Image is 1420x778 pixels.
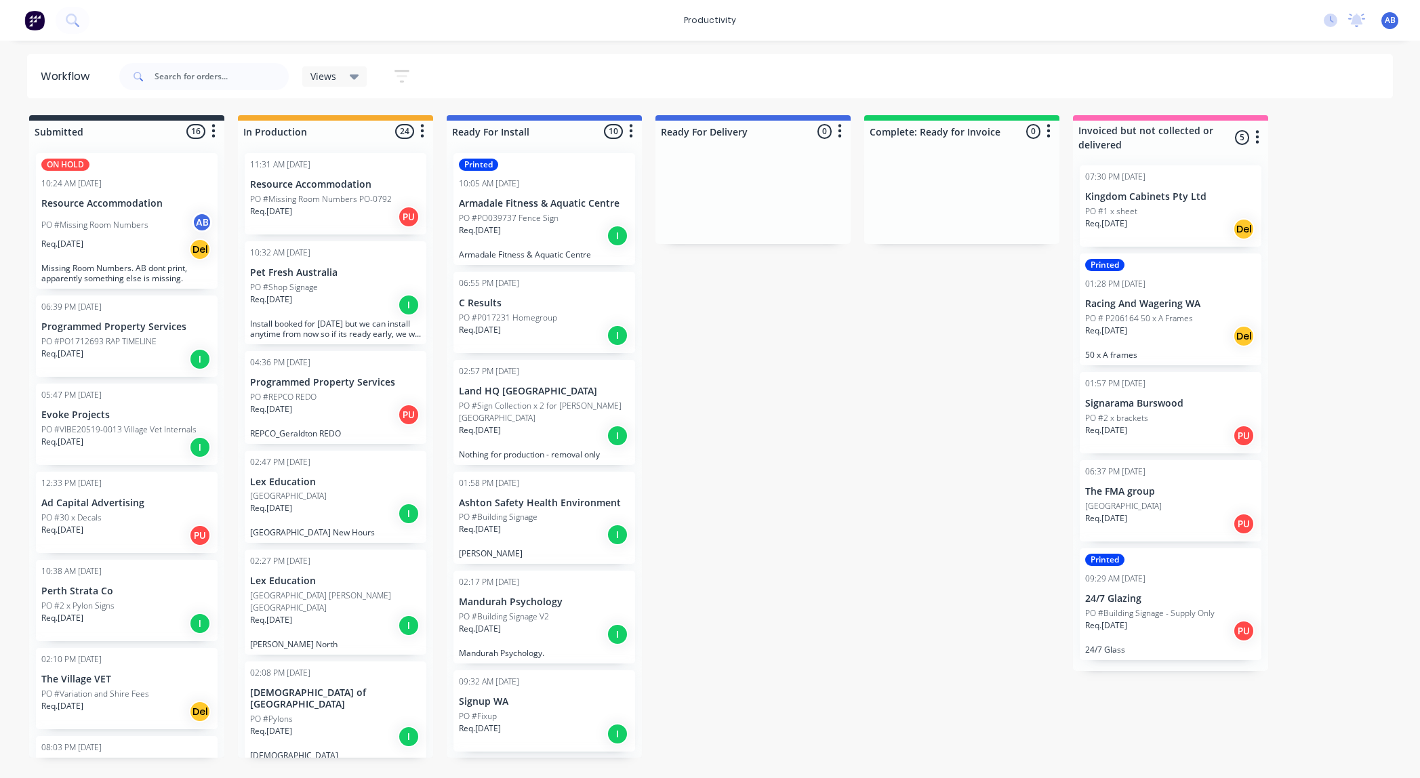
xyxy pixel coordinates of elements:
[245,153,426,234] div: 11:31 AM [DATE]Resource AccommodationPO #Missing Room Numbers PO-0792Req.[DATE]PU
[250,456,310,468] div: 02:47 PM [DATE]
[1233,218,1255,240] div: Del
[155,63,289,90] input: Search for orders...
[1085,573,1145,585] div: 09:29 AM [DATE]
[398,206,420,228] div: PU
[459,324,501,336] p: Req. [DATE]
[189,613,211,634] div: I
[41,612,83,624] p: Req. [DATE]
[1385,14,1396,26] span: AB
[41,512,102,524] p: PO #30 x Decals
[459,623,501,635] p: Req. [DATE]
[250,267,421,279] p: Pet Fresh Australia
[607,325,628,346] div: I
[41,159,89,171] div: ON HOLD
[189,239,211,260] div: Del
[41,477,102,489] div: 12:33 PM [DATE]
[41,700,83,712] p: Req. [DATE]
[459,648,630,658] p: Mandurah Psychology.
[250,502,292,514] p: Req. [DATE]
[1080,548,1261,660] div: Printed09:29 AM [DATE]24/7 GlazingPO #Building Signage - Supply OnlyReq.[DATE]PU24/7 Glass
[459,548,630,558] p: [PERSON_NAME]
[36,648,218,729] div: 02:10 PM [DATE]The Village VETPO #Variation and Shire FeesReq.[DATE]Del
[1085,593,1256,605] p: 24/7 Glazing
[250,391,317,403] p: PO #REPCO REDO
[250,319,421,339] p: Install booked for [DATE] but we can install anytime from now so if its ready early, we will put ...
[1233,620,1255,642] div: PU
[677,10,743,30] div: productivity
[1085,191,1256,203] p: Kingdom Cabinets Pty Ltd
[459,159,498,171] div: Printed
[250,193,392,205] p: PO #Missing Room Numbers PO-0792
[41,600,115,612] p: PO #2 x Pylon Signs
[250,667,310,679] div: 02:08 PM [DATE]
[1085,350,1256,360] p: 50 x A frames
[189,701,211,722] div: Del
[459,178,519,190] div: 10:05 AM [DATE]
[250,205,292,218] p: Req. [DATE]
[459,298,630,309] p: C Results
[41,335,157,348] p: PO #PO1712693 RAP TIMELINE
[459,722,501,735] p: Req. [DATE]
[1085,325,1127,337] p: Req. [DATE]
[459,249,630,260] p: Armadale Fitness & Aquatic Centre
[459,212,559,224] p: PO #PO039737 Fence Sign
[459,424,501,436] p: Req. [DATE]
[1080,253,1261,365] div: Printed01:28 PM [DATE]Racing And Wagering WAPO # P206164 50 x A FramesReq.[DATE]Del50 x A frames
[41,219,148,231] p: PO #Missing Room Numbers
[453,571,635,663] div: 02:17 PM [DATE]Mandurah PsychologyPO #Building Signage V2Req.[DATE]IMandurah Psychology.
[459,312,557,324] p: PO #P017231 Homegroup
[1085,619,1127,632] p: Req. [DATE]
[607,425,628,447] div: I
[41,348,83,360] p: Req. [DATE]
[250,713,293,725] p: PO #Pylons
[41,389,102,401] div: 05:47 PM [DATE]
[24,10,45,30] img: Factory
[245,451,426,544] div: 02:47 PM [DATE]Lex Education[GEOGRAPHIC_DATA]Req.[DATE]I[GEOGRAPHIC_DATA] New Hours
[459,497,630,509] p: Ashton Safety Health Environment
[250,159,310,171] div: 11:31 AM [DATE]
[250,356,310,369] div: 04:36 PM [DATE]
[1233,325,1255,347] div: Del
[453,272,635,353] div: 06:55 PM [DATE]C ResultsPO #P017231 HomegroupReq.[DATE]I
[189,525,211,546] div: PU
[1085,298,1256,310] p: Racing And Wagering WA
[459,596,630,608] p: Mandurah Psychology
[250,575,421,587] p: Lex Education
[459,449,630,459] p: Nothing for production - removal only
[459,477,519,489] div: 01:58 PM [DATE]
[459,696,630,708] p: Signup WA
[453,360,635,465] div: 02:57 PM [DATE]Land HQ [GEOGRAPHIC_DATA]PO #Sign Collection x 2 for [PERSON_NAME][GEOGRAPHIC_DATA...
[1233,425,1255,447] div: PU
[250,725,292,737] p: Req. [DATE]
[192,212,212,232] div: AB
[1085,500,1162,512] p: [GEOGRAPHIC_DATA]
[459,400,630,424] p: PO #Sign Collection x 2 for [PERSON_NAME][GEOGRAPHIC_DATA]
[1085,377,1145,390] div: 01:57 PM [DATE]
[1080,165,1261,247] div: 07:30 PM [DATE]Kingdom Cabinets Pty LtdPO #1 x sheetReq.[DATE]Del
[607,225,628,247] div: I
[459,611,549,623] p: PO #Building Signage V2
[36,153,218,289] div: ON HOLD10:24 AM [DATE]Resource AccommodationPO #Missing Room NumbersABReq.[DATE]DelMissing Room N...
[459,676,519,688] div: 09:32 AM [DATE]
[1085,512,1127,525] p: Req. [DATE]
[459,576,519,588] div: 02:17 PM [DATE]
[245,351,426,444] div: 04:36 PM [DATE]Programmed Property ServicesPO #REPCO REDOReq.[DATE]PUREPCO_Geraldton REDO
[41,198,212,209] p: Resource Accommodation
[41,497,212,509] p: Ad Capital Advertising
[36,472,218,553] div: 12:33 PM [DATE]Ad Capital AdvertisingPO #30 x DecalsReq.[DATE]PU
[1085,424,1127,436] p: Req. [DATE]
[250,179,421,190] p: Resource Accommodation
[1085,644,1256,655] p: 24/7 Glass
[1085,486,1256,497] p: The FMA group
[250,281,318,293] p: PO #Shop Signage
[250,639,421,649] p: [PERSON_NAME] North
[459,365,519,377] div: 02:57 PM [DATE]
[459,523,501,535] p: Req. [DATE]
[250,614,292,626] p: Req. [DATE]
[250,428,421,438] p: REPCO_Geraldton REDO
[250,750,421,760] p: [DEMOGRAPHIC_DATA]
[245,550,426,655] div: 02:27 PM [DATE]Lex Education[GEOGRAPHIC_DATA] [PERSON_NAME][GEOGRAPHIC_DATA]Req.[DATE]I[PERSON_NA...
[41,688,149,700] p: PO #Variation and Shire Fees
[250,590,421,614] p: [GEOGRAPHIC_DATA] [PERSON_NAME][GEOGRAPHIC_DATA]
[459,511,537,523] p: PO #Building Signage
